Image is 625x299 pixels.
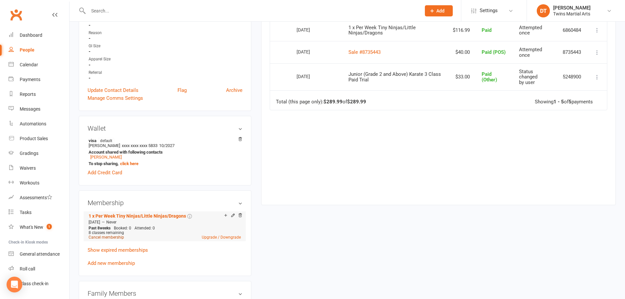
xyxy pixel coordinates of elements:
[557,41,587,63] td: 8735443
[480,3,498,18] span: Settings
[9,57,69,72] a: Calendar
[20,136,48,141] div: Product Sales
[88,199,242,206] h3: Membership
[482,49,506,55] span: Paid (POS)
[89,230,124,235] span: 8 classes remaining
[88,94,143,102] a: Manage Comms Settings
[557,63,587,91] td: 5248900
[20,47,34,53] div: People
[9,43,69,57] a: People
[226,86,242,94] a: Archive
[89,56,242,62] div: Apparel Size
[20,121,46,126] div: Automations
[87,220,242,225] div: —
[8,7,24,23] a: Clubworx
[89,138,239,143] strong: visa
[89,161,239,166] strong: To stop sharing,
[535,99,593,105] div: Showing of payments
[89,62,242,68] strong: -
[569,99,572,105] strong: 5
[9,161,69,176] a: Waivers
[87,226,112,230] div: weeks
[89,213,186,219] a: 1 x Per Week Tiny Ninjas/Little Ninjas/Dragons
[202,235,241,240] a: Upgrade / Downgrade
[20,77,40,82] div: Payments
[9,131,69,146] a: Product Sales
[89,226,100,230] span: Past 8
[122,143,157,148] span: xxxx xxxx xxxx 5833
[89,35,242,41] strong: -
[114,226,131,230] span: Booked: 0
[98,138,114,143] span: default
[88,290,242,297] h3: Family Members
[9,176,69,190] a: Workouts
[9,72,69,87] a: Payments
[89,220,100,224] span: [DATE]
[436,8,445,13] span: Add
[276,99,366,105] div: Total (this page only): of
[88,247,148,253] a: Show expired memberships
[20,210,31,215] div: Tasks
[9,102,69,117] a: Messages
[9,262,69,276] a: Roll call
[20,251,60,257] div: General attendance
[519,25,542,36] span: Attempted once
[9,28,69,43] a: Dashboard
[7,277,22,292] div: Open Intercom Messenger
[348,25,416,36] span: 1 x Per Week Tiny Ninjas/Little Ninjas/Dragons
[88,260,135,266] a: Add new membership
[537,4,550,17] div: DT
[89,49,242,54] strong: -
[447,41,476,63] td: $40.00
[348,71,441,83] span: Junior (Grade 2 and Above) Karate 3 Class Paid Trial
[9,87,69,102] a: Reports
[88,86,138,94] a: Update Contact Details
[9,205,69,220] a: Tasks
[9,276,69,291] a: Class kiosk mode
[297,25,327,35] div: [DATE]
[425,5,453,16] button: Add
[447,19,476,41] td: $116.99
[553,11,591,17] div: Twins Martial Arts
[9,146,69,161] a: Gradings
[557,19,587,41] td: 6860484
[482,27,491,33] span: Paid
[297,71,327,81] div: [DATE]
[9,190,69,205] a: Assessments
[348,49,381,55] a: Sale #8735443
[177,86,187,94] a: Flag
[9,247,69,262] a: General attendance kiosk mode
[9,220,69,235] a: What's New1
[106,220,116,224] span: Never
[90,155,122,160] a: [PERSON_NAME]
[88,169,122,177] a: Add Credit Card
[159,143,175,148] span: 10/2027
[20,180,39,185] div: Workouts
[20,62,38,67] div: Calendar
[89,150,239,155] strong: Account shared with following contacts
[519,69,537,85] span: Status changed by user
[20,106,40,112] div: Messages
[20,165,36,171] div: Waivers
[89,22,242,28] strong: -
[447,63,476,91] td: $33.00
[120,161,138,166] a: click here
[297,47,327,57] div: [DATE]
[20,281,49,286] div: Class check-in
[88,125,242,132] h3: Wallet
[9,117,69,131] a: Automations
[89,30,242,36] div: Reason
[553,99,564,105] strong: 1 - 5
[89,235,124,240] a: Cancel membership
[20,92,36,97] div: Reports
[553,5,591,11] div: [PERSON_NAME]
[323,99,343,105] strong: $289.99
[20,266,35,271] div: Roll call
[135,226,155,230] span: Attended: 0
[20,32,42,38] div: Dashboard
[89,70,242,76] div: Referral
[20,195,52,200] div: Assessments
[20,151,38,156] div: Gradings
[20,224,43,230] div: What's New
[519,47,542,58] span: Attempted once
